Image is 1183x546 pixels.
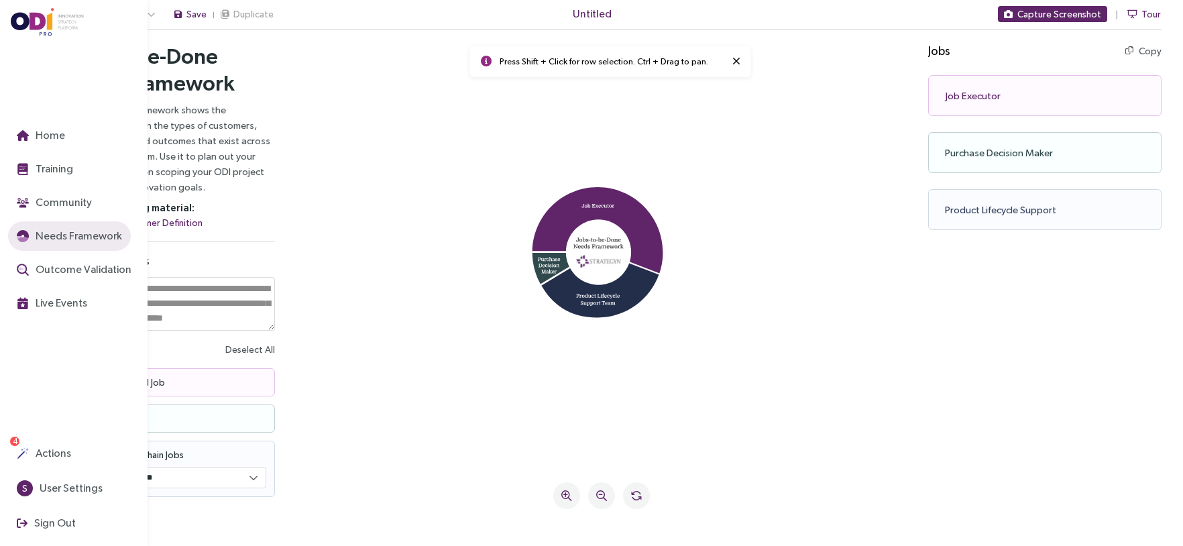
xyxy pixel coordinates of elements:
[33,160,73,177] span: Training
[46,345,127,356] span: Core Functional Job
[17,163,29,175] img: Training
[1127,6,1162,22] button: Tour
[17,297,29,309] img: Live Events
[1017,7,1101,21] span: Capture Screenshot
[46,381,97,392] span: Financial Job
[17,197,29,209] img: Community
[46,417,146,428] span: Consumption Chain Jobs
[8,288,96,318] button: Live Events
[33,294,87,311] span: Live Events
[172,6,207,22] button: Save
[32,514,76,531] span: Sign Out
[17,230,29,242] img: JTBD Needs Framework
[13,437,17,446] span: 4
[8,508,84,538] button: Sign Out
[8,188,101,217] button: Community
[8,221,131,251] button: Needs Framework
[22,480,27,496] span: S
[33,261,131,278] span: Outcome Validation
[38,32,1183,531] iframe: Needs Framework
[17,447,29,459] img: Actions
[891,11,913,27] h4: Jobs
[37,480,103,496] span: User Settings
[1141,7,1161,21] span: Tour
[33,227,122,244] span: Needs Framework
[186,7,207,21] span: Save
[1088,13,1124,24] button: Copy
[8,255,140,284] button: Outcome Validation
[33,194,92,211] span: Community
[33,127,65,144] span: Home
[219,6,274,22] button: Duplicate
[998,6,1107,22] button: Capture Screenshot
[462,21,687,37] p: Press Shift + Click for row selection. Ctrl + Drag to pan.
[188,309,237,325] button: Deselect All
[11,8,84,36] img: ODIpro
[10,437,19,446] sup: 4
[8,439,80,468] button: Actions
[8,474,111,503] button: SUser Settings
[573,5,612,22] span: Untitled
[33,445,71,461] span: Actions
[8,154,82,184] button: Training
[8,121,74,150] button: Home
[17,264,29,276] img: Outcome Validation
